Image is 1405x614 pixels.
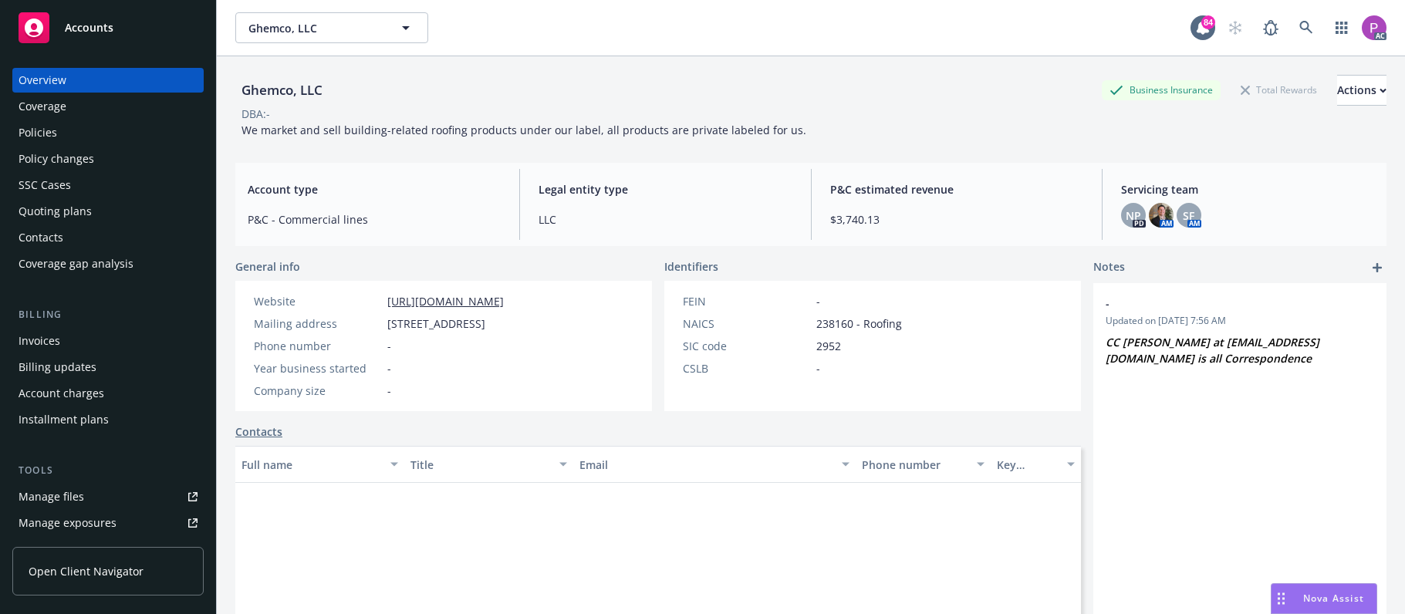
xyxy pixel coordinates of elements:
[19,94,66,119] div: Coverage
[19,407,109,432] div: Installment plans
[539,181,792,197] span: Legal entity type
[1126,207,1141,224] span: NP
[1093,258,1125,277] span: Notes
[573,446,855,483] button: Email
[12,463,204,478] div: Tools
[19,381,104,406] div: Account charges
[1102,80,1221,100] div: Business Insurance
[12,120,204,145] a: Policies
[1106,314,1374,328] span: Updated on [DATE] 7:56 AM
[19,511,117,535] div: Manage exposures
[1291,12,1322,43] a: Search
[1233,80,1325,100] div: Total Rewards
[235,258,300,275] span: General info
[19,173,71,197] div: SSC Cases
[254,338,381,354] div: Phone number
[1106,335,1319,366] em: CC [PERSON_NAME] at [EMAIL_ADDRESS][DOMAIN_NAME] is all Correspondence
[235,12,428,43] button: Ghemco, LLC
[12,173,204,197] a: SSC Cases
[1149,203,1174,228] img: photo
[254,383,381,399] div: Company size
[19,251,133,276] div: Coverage gap analysis
[19,329,60,353] div: Invoices
[1201,15,1215,29] div: 84
[12,6,204,49] a: Accounts
[241,457,381,473] div: Full name
[1337,75,1386,106] button: Actions
[19,199,92,224] div: Quoting plans
[1362,15,1386,40] img: photo
[241,106,270,122] div: DBA: -
[1106,295,1334,312] span: -
[248,211,501,228] span: P&C - Commercial lines
[12,147,204,171] a: Policy changes
[539,211,792,228] span: LLC
[1183,207,1194,224] span: SF
[683,338,810,354] div: SIC code
[12,355,204,380] a: Billing updates
[254,315,381,332] div: Mailing address
[1326,12,1357,43] a: Switch app
[683,360,810,376] div: CSLB
[254,293,381,309] div: Website
[664,258,718,275] span: Identifiers
[1368,258,1386,277] a: add
[816,293,820,309] span: -
[991,446,1081,483] button: Key contact
[65,22,113,34] span: Accounts
[404,446,573,483] button: Title
[12,94,204,119] a: Coverage
[12,329,204,353] a: Invoices
[12,407,204,432] a: Installment plans
[1121,181,1374,197] span: Servicing team
[1272,584,1291,613] div: Drag to move
[19,355,96,380] div: Billing updates
[862,457,968,473] div: Phone number
[997,457,1058,473] div: Key contact
[19,147,94,171] div: Policy changes
[12,381,204,406] a: Account charges
[830,211,1083,228] span: $3,740.13
[816,360,820,376] span: -
[235,80,329,100] div: Ghemco, LLC
[254,360,381,376] div: Year business started
[1337,76,1386,105] div: Actions
[387,360,391,376] span: -
[816,338,841,354] span: 2952
[683,315,810,332] div: NAICS
[12,511,204,535] a: Manage exposures
[1303,592,1364,605] span: Nova Assist
[248,181,501,197] span: Account type
[830,181,1083,197] span: P&C estimated revenue
[579,457,832,473] div: Email
[19,225,63,250] div: Contacts
[235,446,404,483] button: Full name
[856,446,991,483] button: Phone number
[410,457,550,473] div: Title
[235,423,282,440] a: Contacts
[387,383,391,399] span: -
[1220,12,1251,43] a: Start snowing
[19,68,66,93] div: Overview
[12,484,204,509] a: Manage files
[387,338,391,354] span: -
[387,315,485,332] span: [STREET_ADDRESS]
[12,251,204,276] a: Coverage gap analysis
[241,123,806,137] span: We market and sell building-related roofing products under our label, all products are private la...
[387,294,504,309] a: [URL][DOMAIN_NAME]
[248,20,382,36] span: Ghemco, LLC
[19,120,57,145] div: Policies
[1093,283,1386,379] div: -Updated on [DATE] 7:56 AMCC [PERSON_NAME] at [EMAIL_ADDRESS][DOMAIN_NAME] is all Correspondence
[1271,583,1377,614] button: Nova Assist
[12,199,204,224] a: Quoting plans
[12,68,204,93] a: Overview
[1255,12,1286,43] a: Report a Bug
[816,315,902,332] span: 238160 - Roofing
[12,307,204,322] div: Billing
[12,225,204,250] a: Contacts
[19,484,84,509] div: Manage files
[29,563,144,579] span: Open Client Navigator
[683,293,810,309] div: FEIN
